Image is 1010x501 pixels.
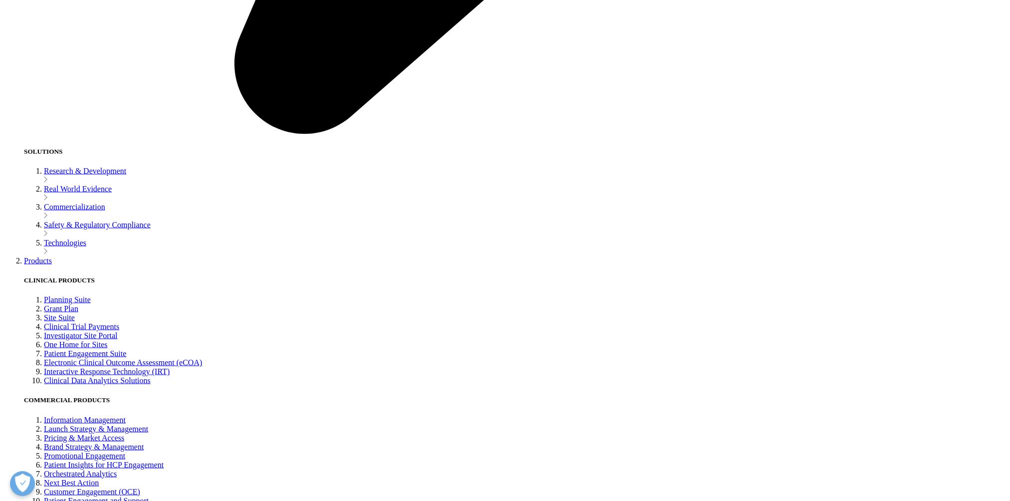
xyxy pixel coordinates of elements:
[44,376,151,384] a: Clinical Data Analytics Solutions
[44,322,119,330] a: Clinical Trial Payments
[44,304,78,312] a: Grant Plan
[44,340,108,348] a: One Home for Sites
[44,184,112,193] a: Real World Evidence
[44,469,117,478] a: Orchestrated Analytics
[44,166,126,175] a: Research & Development
[44,358,202,366] a: Electronic Clinical Outcome Assessment (eCOA)
[24,256,52,264] a: Products
[44,451,125,460] a: Promotional Engagement
[10,471,35,496] button: Open Preferences
[44,295,91,303] a: Planning Suite
[44,433,124,442] a: Pricing & Market Access
[24,396,1006,404] h5: COMMERCIAL PRODUCTS
[44,478,99,487] a: Next Best Action
[44,367,170,375] a: Interactive Response Technology (IRT)
[44,331,118,339] a: Investigator Site Portal
[44,313,75,321] a: Site Suite
[44,460,164,469] a: Patient Insights for HCP Engagement​
[44,487,140,496] a: Customer Engagement (OCE)
[24,276,1006,284] h5: CLINICAL PRODUCTS
[44,415,126,424] a: Information Management
[44,349,126,357] a: Patient Engagement Suite
[44,238,86,247] a: Technologies
[44,424,148,433] a: Launch Strategy & Management
[44,220,151,229] a: Safety & Regulatory Compliance
[44,202,105,211] a: Commercialization
[24,147,1006,155] h5: SOLUTIONS
[44,442,144,451] a: Brand Strategy & Management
